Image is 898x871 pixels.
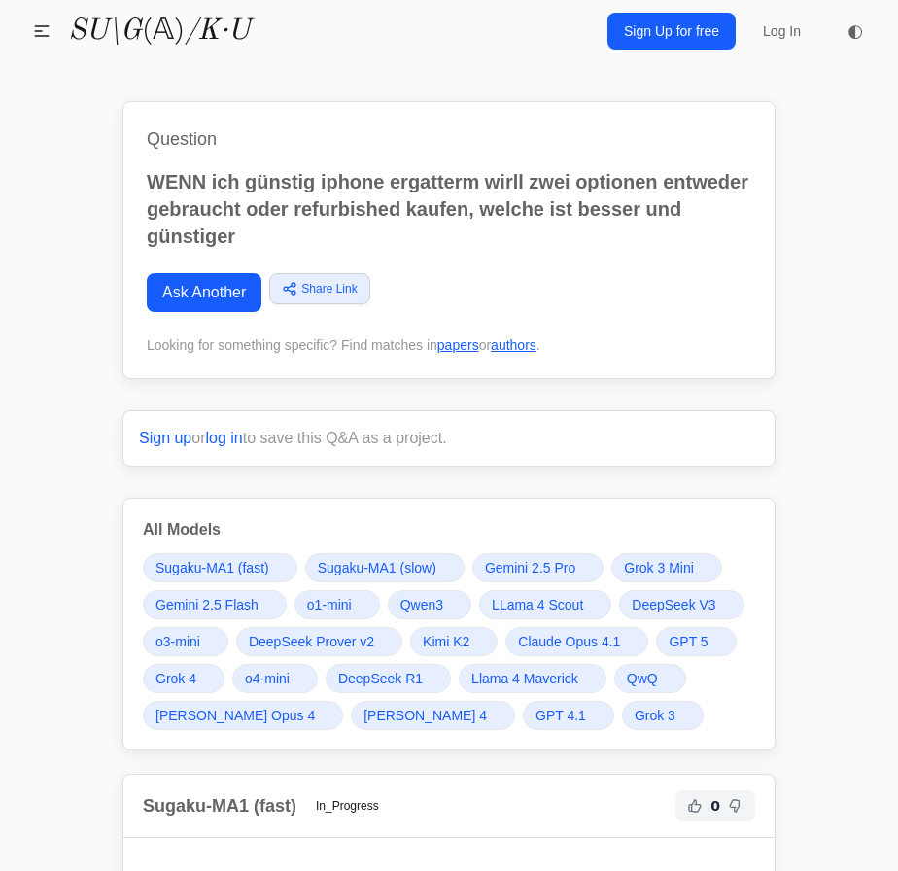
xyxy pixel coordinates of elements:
[147,273,261,312] a: Ask Another
[635,706,675,725] span: Grok 3
[388,590,471,619] a: Qwen3
[294,590,380,619] a: o1-mini
[400,595,443,614] span: Qwen3
[836,12,875,51] button: ◐
[479,590,611,619] a: LLama 4 Scout
[143,664,224,693] a: Grok 4
[143,518,755,541] h3: All Models
[485,558,575,577] span: Gemini 2.5 Pro
[143,590,287,619] a: Gemini 2.5 Flash
[751,14,812,49] a: Log In
[143,701,343,730] a: [PERSON_NAME] Opus 4
[304,794,391,818] span: In_Progress
[624,558,694,577] span: Grok 3 Mini
[523,701,614,730] a: GPT 4.1
[155,595,259,614] span: Gemini 2.5 Flash
[139,430,191,446] a: Sign up
[249,632,374,651] span: DeepSeek Prover v2
[535,706,586,725] span: GPT 4.1
[155,632,200,651] span: o3-mini
[351,701,515,730] a: [PERSON_NAME] 4
[147,335,751,355] div: Looking for something specific? Find matches in or .
[607,13,736,50] a: Sign Up for free
[68,17,142,46] i: SU\G
[632,595,715,614] span: DeepSeek V3
[236,627,402,656] a: DeepSeek Prover v2
[232,664,318,693] a: o4-mini
[155,669,196,688] span: Grok 4
[710,796,720,816] span: 0
[627,669,658,688] span: QwQ
[437,337,479,353] a: papers
[492,595,583,614] span: LLama 4 Scout
[245,669,290,688] span: o4-mini
[622,701,704,730] a: Grok 3
[326,664,451,693] a: DeepSeek R1
[68,14,250,49] a: SU\G(𝔸)/K·U
[471,669,578,688] span: Llama 4 Maverick
[619,590,743,619] a: DeepSeek V3
[147,125,751,153] h1: Question
[305,553,465,582] a: Sugaku-MA1 (slow)
[338,669,423,688] span: DeepSeek R1
[847,22,863,40] span: ◐
[724,794,747,818] button: Not Helpful
[518,632,620,651] span: Claude Opus 4.1
[410,627,498,656] a: Kimi K2
[611,553,722,582] a: Grok 3 Mini
[155,558,269,577] span: Sugaku-MA1 (fast)
[472,553,604,582] a: Gemini 2.5 Pro
[318,558,436,577] span: Sugaku-MA1 (slow)
[139,427,759,450] p: or to save this Q&A as a project.
[656,627,736,656] a: GPT 5
[307,595,352,614] span: o1-mini
[206,430,243,446] a: log in
[143,627,228,656] a: o3-mini
[459,664,606,693] a: Llama 4 Maverick
[143,553,297,582] a: Sugaku-MA1 (fast)
[423,632,469,651] span: Kimi K2
[683,794,707,818] button: Helpful
[143,792,296,819] h2: Sugaku-MA1 (fast)
[491,337,536,353] a: authors
[669,632,708,651] span: GPT 5
[155,706,315,725] span: [PERSON_NAME] Opus 4
[147,168,751,250] p: WENN ich günstig iphone ergatterm wirll zwei optionen entweder gebraucht oder refurbished kaufen,...
[505,627,648,656] a: Claude Opus 4.1
[301,280,357,297] span: Share Link
[363,706,487,725] span: [PERSON_NAME] 4
[185,17,250,46] i: /K·U
[614,664,686,693] a: QwQ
